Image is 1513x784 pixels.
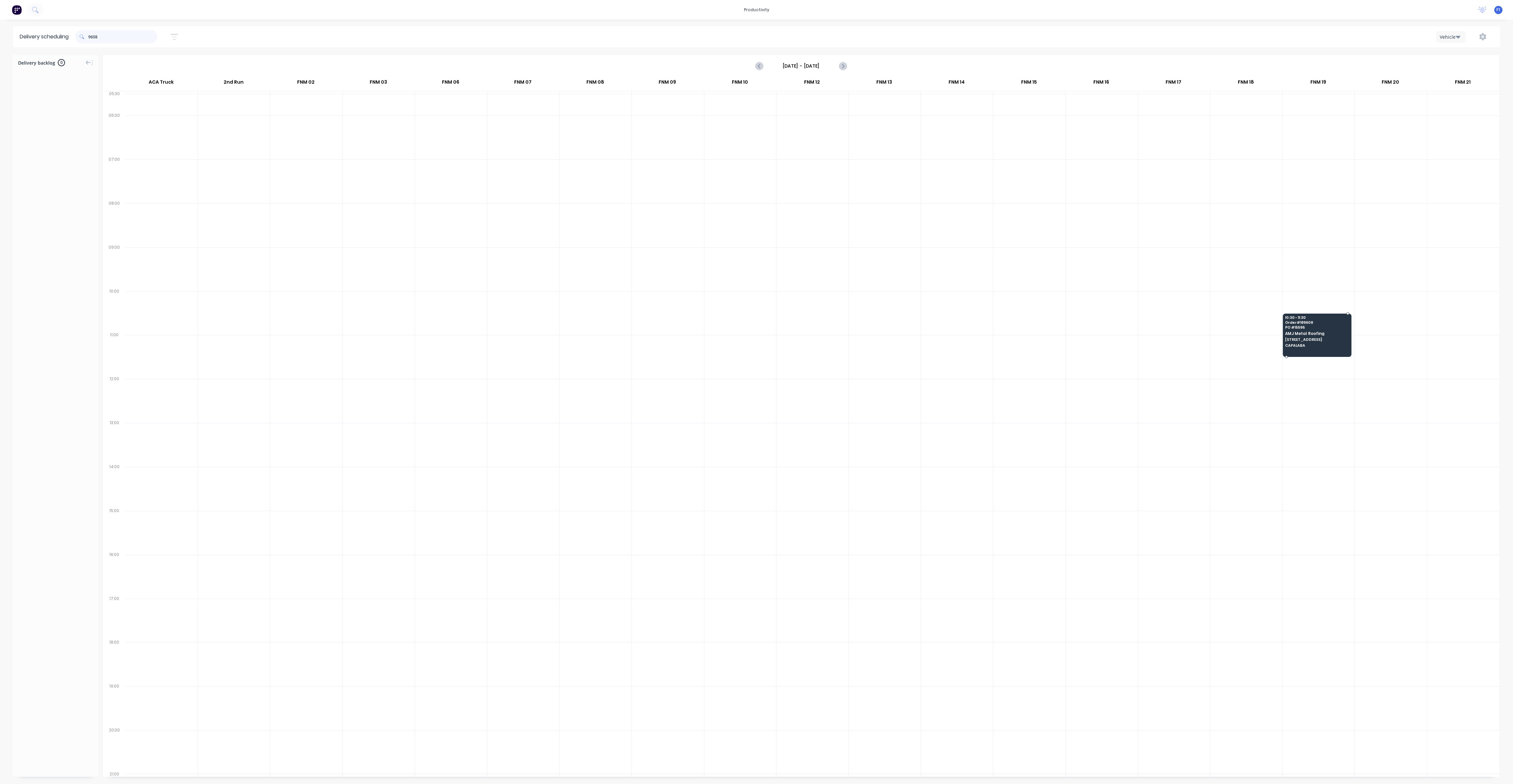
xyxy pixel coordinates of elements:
div: 21:00 [103,770,125,778]
span: CAPALABA [1285,343,1349,347]
div: Delivery scheduling [13,26,75,47]
div: productivity [741,5,773,15]
div: 14:00 [103,463,125,507]
div: FNM 15 [993,76,1065,91]
div: 05:30 [103,90,125,112]
div: FNM 18 [1210,76,1282,91]
div: FNM 17 [1138,76,1210,91]
div: 09:00 [103,243,125,287]
span: Order # 189608 [1285,320,1349,324]
span: Delivery backlog [18,59,55,66]
img: Factory [12,5,22,15]
div: ACA Truck [125,76,197,91]
div: 10:00 [103,287,125,331]
div: 11:00 [103,331,125,375]
div: FNM 06 [415,76,487,91]
div: FNM 02 [270,76,342,91]
span: PO # 15595 [1285,325,1349,329]
div: FNM 12 [776,76,848,91]
div: 07:00 [103,155,125,199]
div: FNM 14 [921,76,993,91]
div: 18:00 [103,638,125,682]
span: [STREET_ADDRESS] [1285,338,1349,341]
span: 0 [58,59,65,66]
div: 06:00 [103,112,125,155]
div: 13:00 [103,419,125,463]
div: 16:00 [103,551,125,595]
div: FNM 07 [487,76,559,91]
div: FNM 19 [1282,76,1354,91]
div: FNM 08 [559,76,631,91]
div: 08:00 [103,199,125,243]
div: FNM 13 [848,76,920,91]
div: 2nd Run [198,76,270,91]
div: 19:00 [103,682,125,726]
div: FNM 09 [631,76,703,91]
span: F1 [1496,7,1501,13]
div: 12:00 [103,375,125,419]
div: FNM 21 [1427,76,1499,91]
button: Vehicle [1436,31,1466,43]
div: 17:00 [103,595,125,639]
div: FNM 10 [704,76,776,91]
input: Search for orders [88,30,157,43]
div: 15:00 [103,507,125,551]
span: 10:30 - 11:30 [1285,316,1349,320]
div: FNM 20 [1354,76,1426,91]
div: FNM 03 [342,76,414,91]
span: AMJ Metal Roofing [1285,331,1349,336]
div: 20:00 [103,726,125,770]
div: Vehicle [1440,33,1459,40]
div: FNM 16 [1065,76,1137,91]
